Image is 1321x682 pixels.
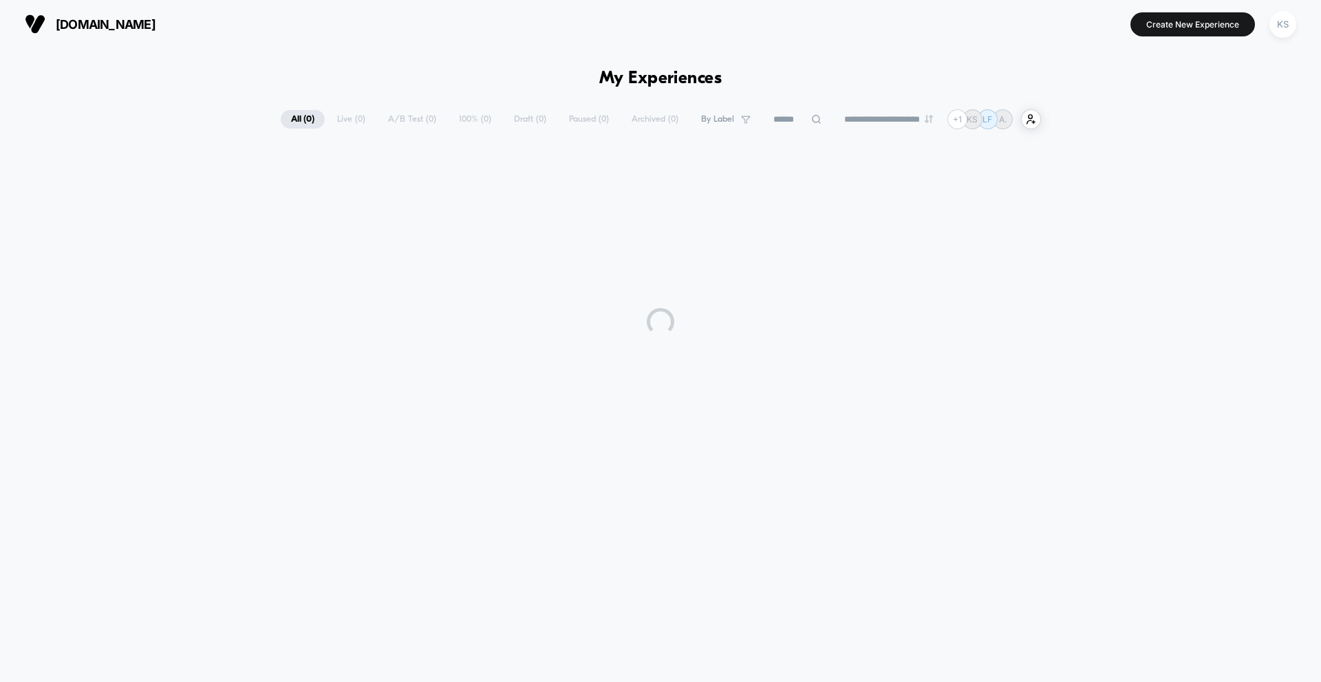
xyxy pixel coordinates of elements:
span: [DOMAIN_NAME] [56,17,155,32]
div: + 1 [947,109,967,129]
img: end [925,115,933,123]
span: All ( 0 ) [281,110,325,129]
span: By Label [701,114,734,124]
h1: My Experiences [599,69,722,89]
img: Visually logo [25,14,45,34]
p: A. [999,114,1007,124]
div: KS [1269,11,1296,38]
button: KS [1265,10,1300,38]
button: Create New Experience [1130,12,1255,36]
p: KS [967,114,978,124]
p: LF [982,114,992,124]
button: [DOMAIN_NAME] [21,13,160,35]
